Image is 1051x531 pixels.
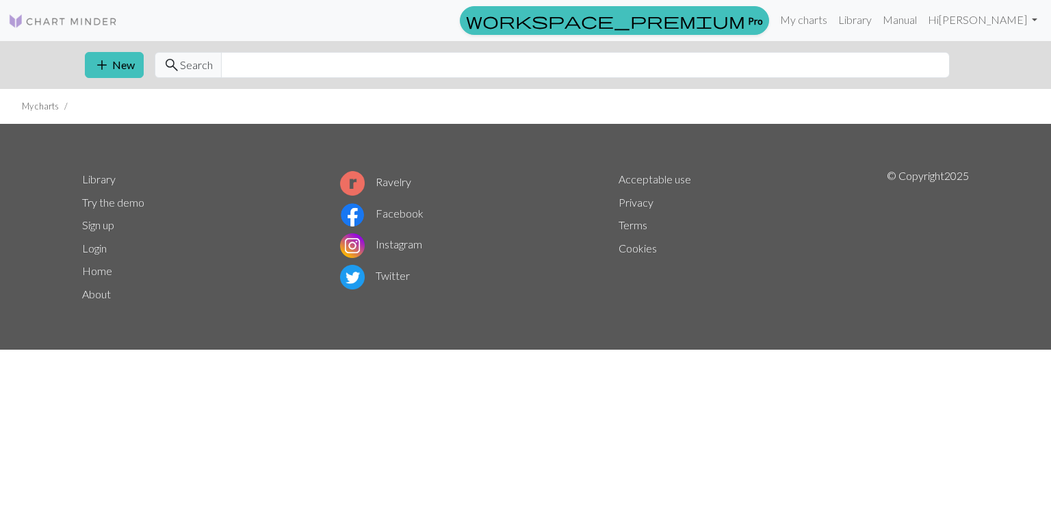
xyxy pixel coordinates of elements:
span: Search [180,57,213,73]
a: Terms [619,218,647,231]
span: search [164,55,180,75]
a: Ravelry [340,175,411,188]
a: Sign up [82,218,114,231]
span: add [94,55,110,75]
a: Library [82,172,116,185]
a: Acceptable use [619,172,691,185]
a: Home [82,264,112,277]
span: workspace_premium [466,11,745,30]
a: Manual [877,6,922,34]
li: My charts [22,100,59,113]
img: Instagram logo [340,233,365,258]
a: Try the demo [82,196,144,209]
a: Cookies [619,242,657,255]
p: © Copyright 2025 [887,168,969,306]
img: Ravelry logo [340,171,365,196]
a: Hi[PERSON_NAME] [922,6,1043,34]
a: Privacy [619,196,653,209]
a: Login [82,242,107,255]
button: New [85,52,144,78]
a: Facebook [340,207,424,220]
a: About [82,287,111,300]
a: Library [833,6,877,34]
a: Instagram [340,237,422,250]
a: Pro [460,6,769,35]
a: Twitter [340,269,410,282]
img: Facebook logo [340,203,365,227]
img: Twitter logo [340,265,365,289]
a: My charts [775,6,833,34]
img: Logo [8,13,118,29]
